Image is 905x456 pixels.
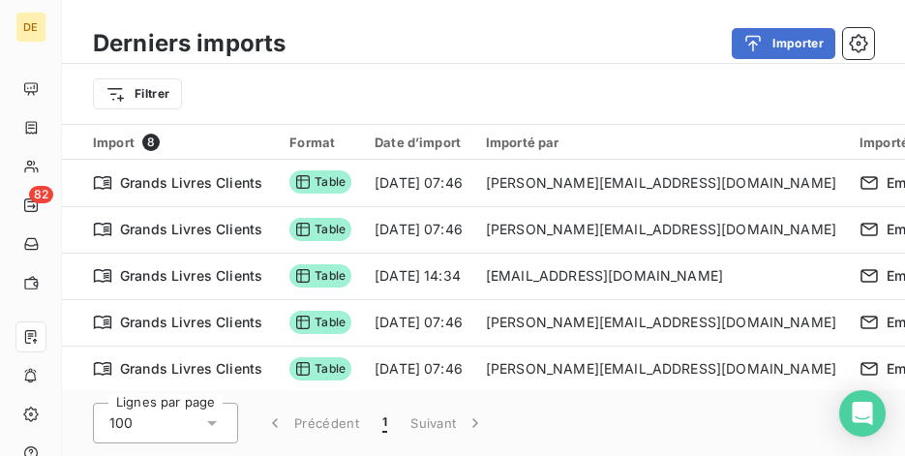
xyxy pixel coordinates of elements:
span: Grands Livres Clients [120,173,262,193]
td: [DATE] 07:46 [363,206,474,253]
td: [DATE] 07:46 [363,346,474,392]
span: Grands Livres Clients [120,266,262,286]
td: [PERSON_NAME][EMAIL_ADDRESS][DOMAIN_NAME] [474,299,848,346]
button: Précédent [254,403,371,443]
div: Open Intercom Messenger [839,390,886,437]
span: Table [289,218,351,241]
div: Date d’import [375,135,463,150]
td: [PERSON_NAME][EMAIL_ADDRESS][DOMAIN_NAME] [474,346,848,392]
button: 1 [371,403,399,443]
span: Table [289,264,351,288]
td: [PERSON_NAME][EMAIL_ADDRESS][DOMAIN_NAME] [474,206,848,253]
td: [PERSON_NAME][EMAIL_ADDRESS][DOMAIN_NAME] [474,160,848,206]
span: 8 [142,134,160,151]
span: 1 [382,413,387,433]
span: Table [289,311,351,334]
button: Importer [732,28,835,59]
span: Table [289,357,351,380]
span: Grands Livres Clients [120,220,262,239]
span: 82 [29,186,53,203]
div: Format [289,135,351,150]
div: DE [15,12,46,43]
div: Importé par [486,135,836,150]
span: Grands Livres Clients [120,313,262,332]
td: [DATE] 07:46 [363,299,474,346]
h3: Derniers imports [93,26,286,61]
button: Suivant [399,403,497,443]
span: Grands Livres Clients [120,359,262,379]
button: Filtrer [93,78,182,109]
td: [DATE] 07:46 [363,160,474,206]
div: Import [93,134,266,151]
span: 100 [109,413,133,433]
td: [EMAIL_ADDRESS][DOMAIN_NAME] [474,253,848,299]
td: [DATE] 14:34 [363,253,474,299]
span: Table [289,170,351,194]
